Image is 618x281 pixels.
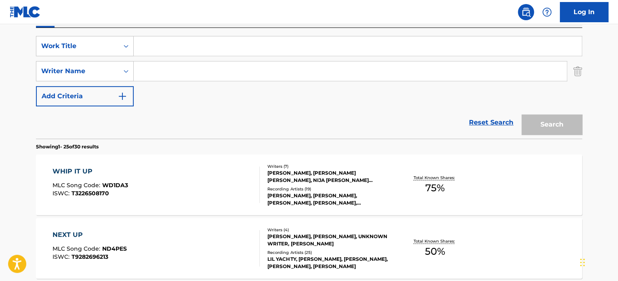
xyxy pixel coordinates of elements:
span: T9282696213 [71,253,108,260]
span: ISWC : [53,190,71,197]
div: Writers ( 4 ) [267,227,389,233]
img: help [542,7,552,17]
span: T3226508170 [71,190,109,197]
div: Work Title [41,41,114,51]
span: MLC Song Code : [53,182,102,189]
img: search [521,7,531,17]
p: Showing 1 - 25 of 30 results [36,143,99,150]
div: Drag [580,250,585,275]
span: WD1DA3 [102,182,128,189]
img: Delete Criterion [573,61,582,81]
div: Help [539,4,555,20]
div: [PERSON_NAME], [PERSON_NAME], [PERSON_NAME], [PERSON_NAME], [PERSON_NAME] [267,192,389,207]
p: Total Known Shares: [413,175,456,181]
div: Writer Name [41,66,114,76]
span: ND4PES [102,245,127,252]
a: Public Search [518,4,534,20]
div: WHIP IT UP [53,167,128,176]
div: Recording Artists ( 25 ) [267,249,389,256]
div: NEXT UP [53,230,127,240]
div: [PERSON_NAME], [PERSON_NAME] [PERSON_NAME], NIJA [PERSON_NAME] [PERSON_NAME] [PERSON_NAME], [PERS... [267,169,389,184]
span: 75 % [425,181,445,195]
span: 50 % [425,244,445,259]
div: Recording Artists ( 19 ) [267,186,389,192]
a: NEXT UPMLC Song Code:ND4PESISWC:T9282696213Writers (4)[PERSON_NAME], [PERSON_NAME], UNKNOWN WRITE... [36,218,582,279]
div: [PERSON_NAME], [PERSON_NAME], UNKNOWN WRITER, [PERSON_NAME] [267,233,389,247]
a: Reset Search [465,114,517,131]
a: Log In [560,2,608,22]
div: LIL YACHTY, [PERSON_NAME], [PERSON_NAME], [PERSON_NAME], [PERSON_NAME] [267,256,389,270]
img: MLC Logo [10,6,41,18]
iframe: Chat Widget [578,242,618,281]
div: Writers ( 7 ) [267,163,389,169]
span: ISWC : [53,253,71,260]
button: Add Criteria [36,86,134,106]
a: WHIP IT UPMLC Song Code:WD1DA3ISWC:T3226508170Writers (7)[PERSON_NAME], [PERSON_NAME] [PERSON_NAM... [36,154,582,215]
p: Total Known Shares: [413,238,456,244]
img: 9d2ae6d4665cec9f34b9.svg [118,91,127,101]
span: MLC Song Code : [53,245,102,252]
form: Search Form [36,36,582,139]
